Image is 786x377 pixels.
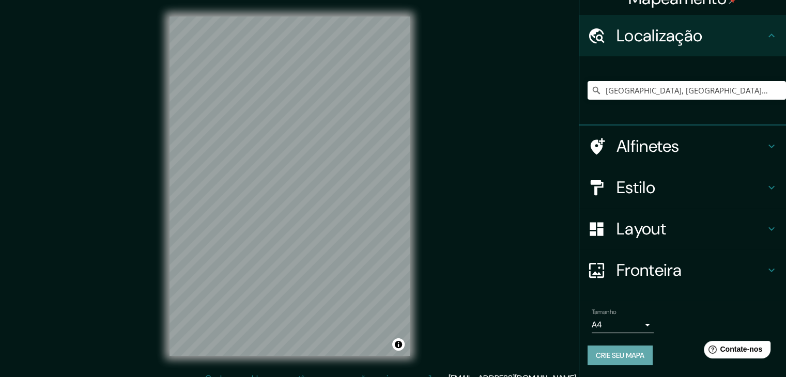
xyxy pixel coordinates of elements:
[617,218,666,240] font: Layout
[596,351,644,360] font: Crie seu mapa
[592,317,654,333] div: A4
[588,81,786,100] input: Escolha sua cidade ou área
[617,135,680,157] font: Alfinetes
[617,177,655,198] font: Estilo
[588,345,653,365] button: Crie seu mapa
[169,17,410,356] canvas: Mapa
[579,208,786,249] div: Layout
[592,308,617,316] font: Tamanho
[392,338,405,351] button: Alternar atribuição
[579,249,786,291] div: Fronteira
[579,125,786,167] div: Alfinetes
[617,259,682,281] font: Fronteira
[579,15,786,56] div: Localização
[579,167,786,208] div: Estilo
[592,319,602,330] font: A4
[694,337,775,366] iframe: Iniciador de widget de ajuda
[617,25,702,46] font: Localização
